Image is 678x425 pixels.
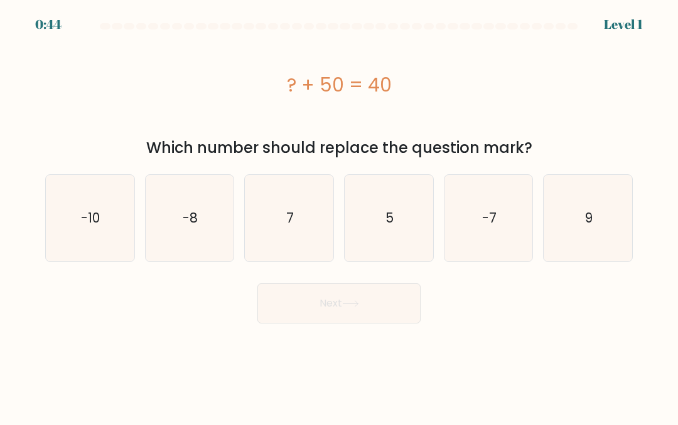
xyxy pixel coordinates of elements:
text: -8 [183,209,198,227]
text: -7 [482,209,497,227]
button: Next [257,283,421,323]
div: Which number should replace the question mark? [53,137,625,159]
div: 0:44 [35,15,62,34]
text: 9 [585,209,593,227]
div: Level 1 [604,15,643,34]
text: -10 [82,209,100,227]
div: ? + 50 = 40 [45,71,633,99]
text: 7 [286,209,294,227]
text: 5 [385,209,394,227]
